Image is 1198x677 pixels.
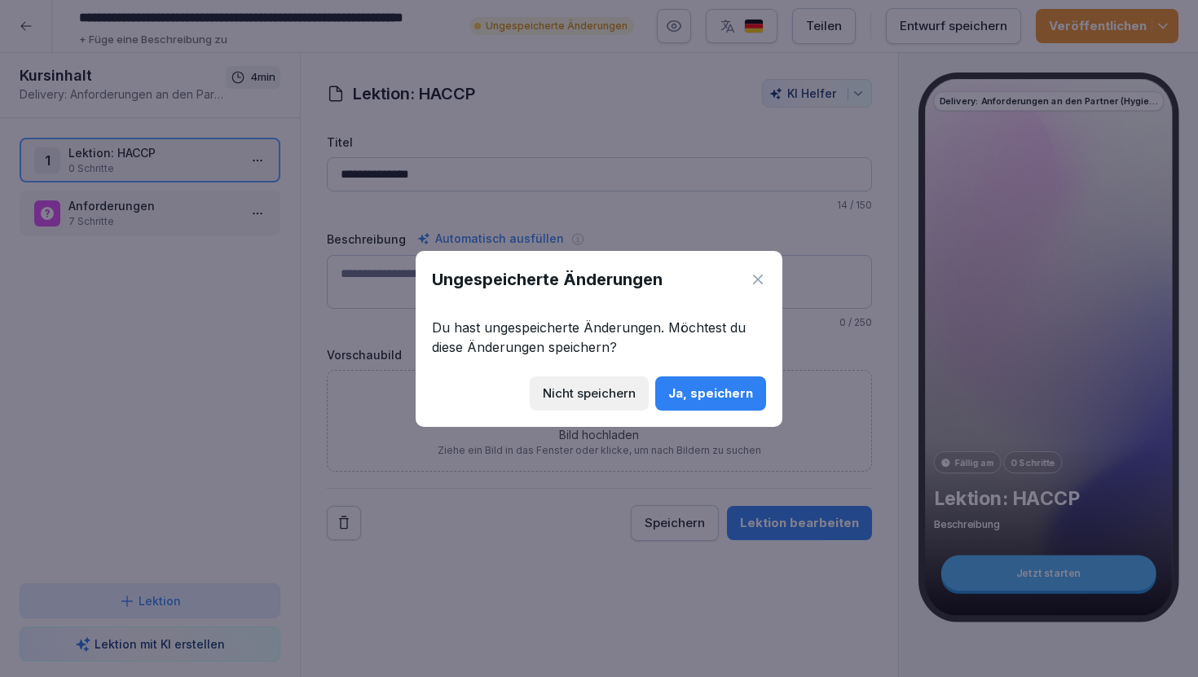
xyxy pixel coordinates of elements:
[530,376,649,411] button: Nicht speichern
[655,376,766,411] button: Ja, speichern
[432,267,663,292] h1: Ungespeicherte Änderungen
[543,385,636,402] div: Nicht speichern
[668,385,753,402] div: Ja, speichern
[432,318,766,357] p: Du hast ungespeicherte Änderungen. Möchtest du diese Änderungen speichern?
